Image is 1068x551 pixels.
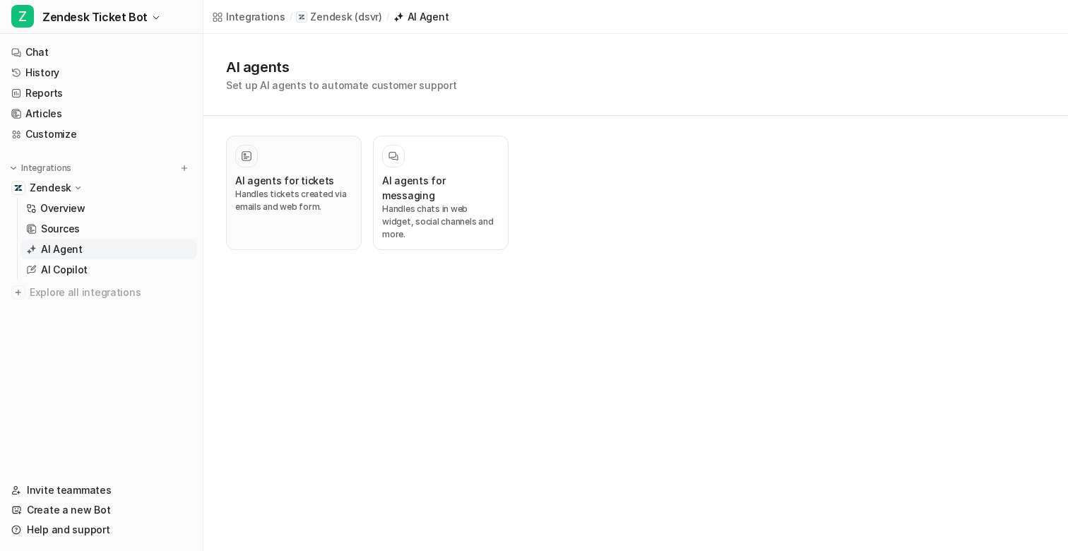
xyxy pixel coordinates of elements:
[20,199,197,218] a: Overview
[373,136,509,250] button: AI agents for messagingHandles chats in web widget, social channels and more.
[382,173,499,203] h3: AI agents for messaging
[6,161,76,175] button: Integrations
[20,219,197,239] a: Sources
[6,42,197,62] a: Chat
[40,201,85,215] p: Overview
[21,162,71,174] p: Integrations
[11,5,34,28] span: Z
[386,11,389,23] span: /
[11,285,25,300] img: explore all integrations
[393,9,449,24] a: AI Agent
[355,10,381,24] p: ( dsvr )
[6,480,197,500] a: Invite teammates
[6,283,197,302] a: Explore all integrations
[212,9,285,24] a: Integrations
[20,239,197,259] a: AI Agent
[226,136,362,250] button: AI agents for ticketsHandles tickets created via emails and web form.
[6,83,197,103] a: Reports
[30,181,71,195] p: Zendesk
[235,173,334,188] h3: AI agents for tickets
[6,104,197,124] a: Articles
[41,263,88,277] p: AI Copilot
[30,281,191,304] span: Explore all integrations
[235,188,352,213] p: Handles tickets created via emails and web form.
[6,124,197,144] a: Customize
[20,260,197,280] a: AI Copilot
[226,57,456,78] h1: AI agents
[14,184,23,192] img: Zendesk
[179,163,189,173] img: menu_add.svg
[6,63,197,83] a: History
[42,7,148,27] span: Zendesk Ticket Bot
[226,9,285,24] div: Integrations
[41,242,83,256] p: AI Agent
[6,520,197,540] a: Help and support
[290,11,292,23] span: /
[41,222,80,236] p: Sources
[408,9,449,24] div: AI Agent
[226,78,456,93] p: Set up AI agents to automate customer support
[382,203,499,241] p: Handles chats in web widget, social channels and more.
[6,500,197,520] a: Create a new Bot
[310,10,352,24] p: Zendesk
[296,10,381,24] a: Zendesk(dsvr)
[8,163,18,173] img: expand menu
